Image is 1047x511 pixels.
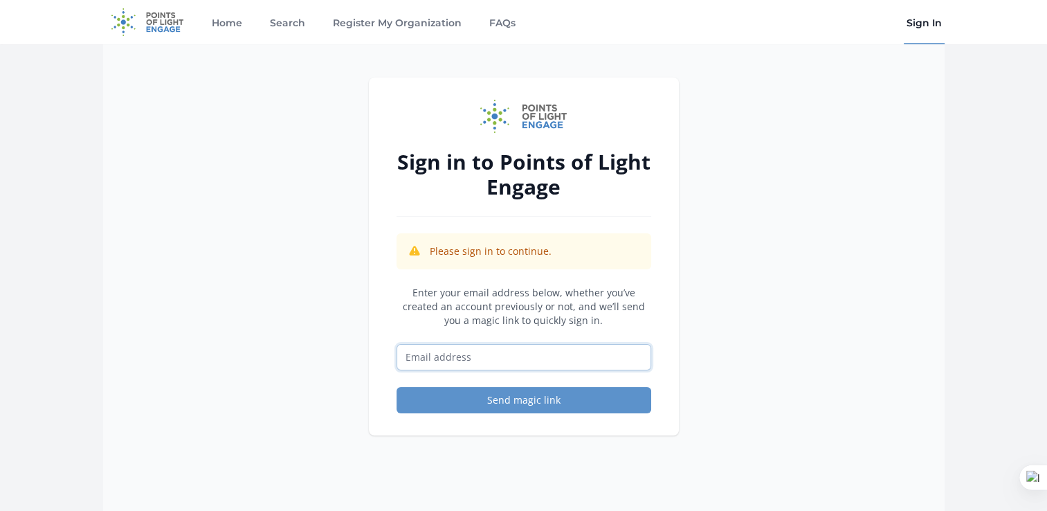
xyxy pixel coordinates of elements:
h2: Sign in to Points of Light Engage [397,150,651,199]
p: Please sign in to continue. [430,244,552,258]
p: Enter your email address below, whether you’ve created an account previously or not, and we’ll se... [397,286,651,328]
button: Send magic link [397,387,651,413]
img: Points of Light Engage logo [480,100,567,133]
input: Email address [397,344,651,370]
